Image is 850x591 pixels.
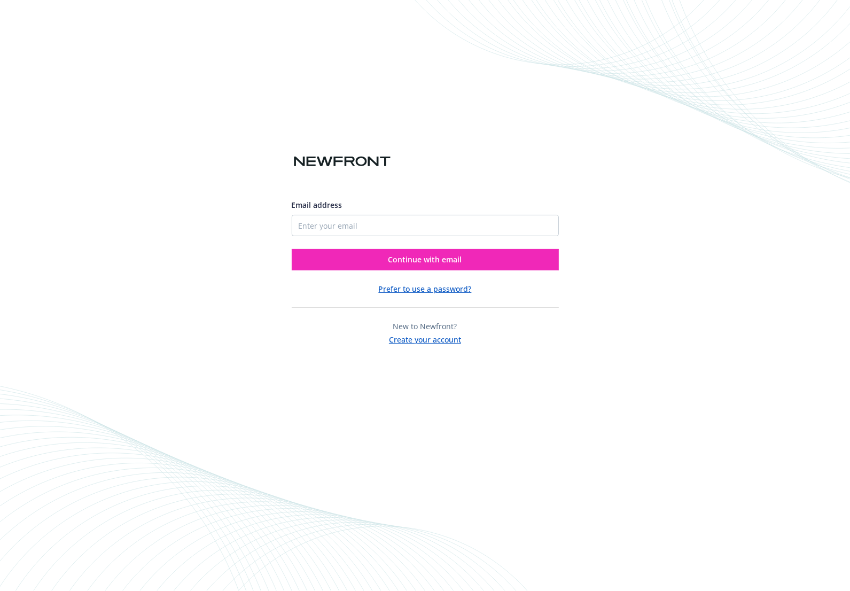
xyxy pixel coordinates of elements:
[292,200,342,210] span: Email address
[379,283,472,294] button: Prefer to use a password?
[292,215,559,236] input: Enter your email
[389,332,461,345] button: Create your account
[388,254,462,265] span: Continue with email
[292,152,393,171] img: Newfront logo
[393,321,457,331] span: New to Newfront?
[292,249,559,270] button: Continue with email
